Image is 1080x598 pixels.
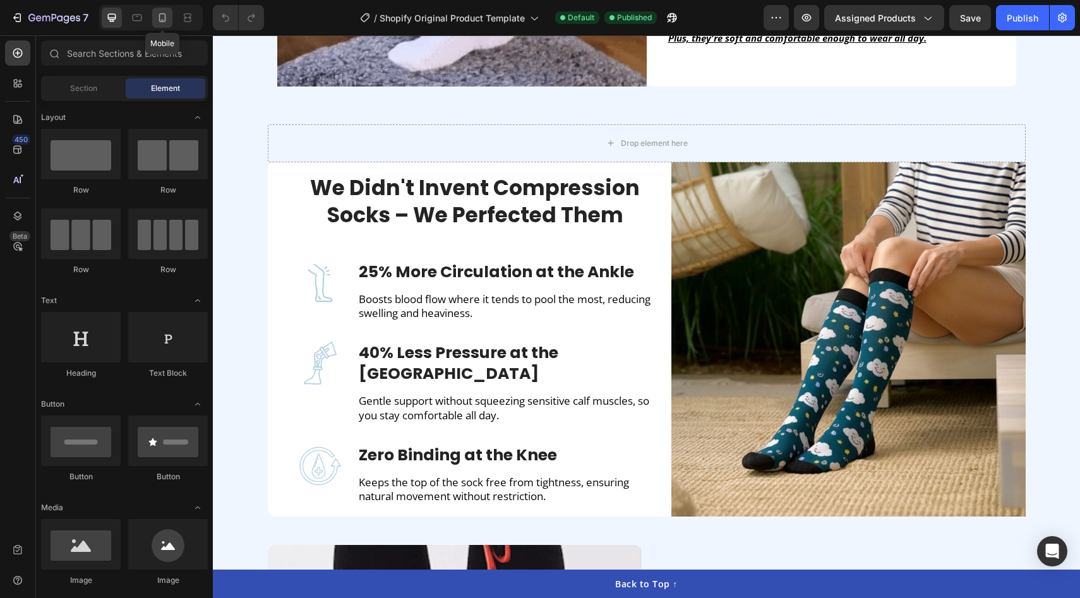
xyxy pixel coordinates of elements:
[188,394,208,414] span: Toggle open
[213,5,264,30] div: Undo/Redo
[128,471,208,482] div: Button
[5,5,94,30] button: 7
[41,398,64,410] span: Button
[41,502,63,513] span: Media
[12,135,30,145] div: 450
[824,5,944,30] button: Assigned Products
[85,138,440,195] h2: We Didn't Invent Compression Socks – We Perfected Them
[188,107,208,128] span: Toggle open
[568,12,594,23] span: Default
[188,498,208,518] span: Toggle open
[188,290,208,311] span: Toggle open
[213,35,1080,598] iframe: Design area
[408,103,475,113] div: Drop element here
[146,440,438,468] p: Keeps the top of the sock free from tightness, ensuring natural movement without restriction.
[402,542,465,555] div: Back to Top ↑
[146,257,438,285] p: Boosts blood flow where it tends to pool the most, reducing swelling and heaviness.
[374,11,377,25] span: /
[41,264,121,275] div: Row
[128,184,208,196] div: Row
[617,12,652,23] span: Published
[380,11,525,25] span: Shopify Original Product Template
[85,306,129,350] img: gempages_585987850235806403-9296beb9-377a-4245-8b93-3d616ad9c489.png
[41,112,66,123] span: Layout
[85,409,129,453] img: gempages_585987850235806403-3c500ef8-9045-437b-9461-cc4e06d0ad59.png
[41,40,208,66] input: Search Sections & Elements
[128,368,208,379] div: Text Block
[85,225,129,270] img: gempages_585987850235806403-640089bb-a894-488c-a5c9-3bf39408d8d5.png
[835,11,916,25] span: Assigned Products
[996,5,1049,30] button: Publish
[151,83,180,94] span: Element
[146,225,421,248] strong: 25% More Circulation at the Ankle
[41,295,57,306] span: Text
[146,409,344,431] strong: Zero Binding at the Knee
[146,306,345,349] strong: 40% Less Pressure at the [GEOGRAPHIC_DATA]
[1037,536,1067,566] div: Open Intercom Messenger
[960,13,981,23] span: Save
[949,5,991,30] button: Save
[9,231,30,241] div: Beta
[41,368,121,379] div: Heading
[128,264,208,275] div: Row
[146,359,438,386] p: Gentle support without squeezing sensitive calf muscles, so you stay comfortable all day.
[128,575,208,586] div: Image
[41,471,121,482] div: Button
[70,83,97,94] span: Section
[41,575,121,586] div: Image
[41,184,121,196] div: Row
[459,127,813,481] img: gempages_585987850235806403-b9c07e58-7421-4373-8991-e33c5790699a.jpg
[1007,11,1038,25] div: Publish
[83,10,88,25] p: 7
